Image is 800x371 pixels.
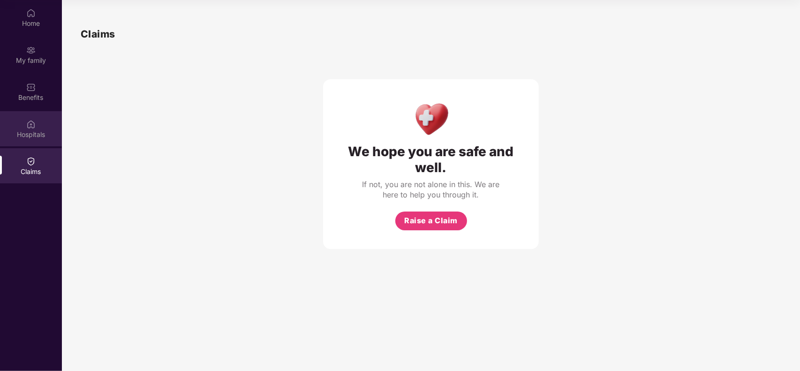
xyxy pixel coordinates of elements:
img: svg+xml;base64,PHN2ZyBpZD0iSG9tZSIgeG1sbnM9Imh0dHA6Ly93d3cudzMub3JnLzIwMDAvc3ZnIiB3aWR0aD0iMjAiIG... [26,8,36,18]
img: svg+xml;base64,PHN2ZyBpZD0iQmVuZWZpdHMiIHhtbG5zPSJodHRwOi8vd3d3LnczLm9yZy8yMDAwL3N2ZyIgd2lkdGg9Ij... [26,83,36,92]
img: svg+xml;base64,PHN2ZyBpZD0iSG9zcGl0YWxzIiB4bWxucz0iaHR0cDovL3d3dy53My5vcmcvMjAwMC9zdmciIHdpZHRoPS... [26,120,36,129]
img: Health Care [411,98,452,139]
img: svg+xml;base64,PHN2ZyBpZD0iQ2xhaW0iIHhtbG5zPSJodHRwOi8vd3d3LnczLm9yZy8yMDAwL3N2ZyIgd2lkdGg9IjIwIi... [26,157,36,166]
span: Raise a Claim [404,215,458,227]
img: svg+xml;base64,PHN2ZyB3aWR0aD0iMjAiIGhlaWdodD0iMjAiIHZpZXdCb3g9IjAgMCAyMCAyMCIgZmlsbD0ibm9uZSIgeG... [26,45,36,55]
button: Raise a Claim [395,212,467,230]
h1: Claims [81,26,115,42]
div: We hope you are safe and well. [342,144,520,175]
div: If not, you are not alone in this. We are here to help you through it. [361,179,501,200]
